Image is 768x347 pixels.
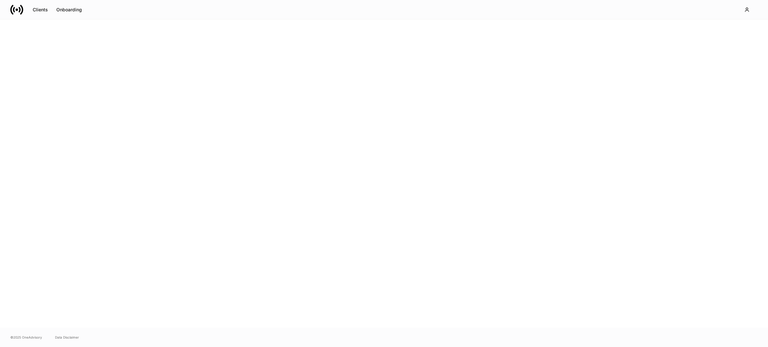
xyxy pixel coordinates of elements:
button: Clients [28,5,52,15]
div: Clients [33,7,48,12]
button: Onboarding [52,5,86,15]
a: Data Disclaimer [55,335,79,340]
div: Onboarding [56,7,82,12]
span: © 2025 OneAdvisory [10,335,42,340]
